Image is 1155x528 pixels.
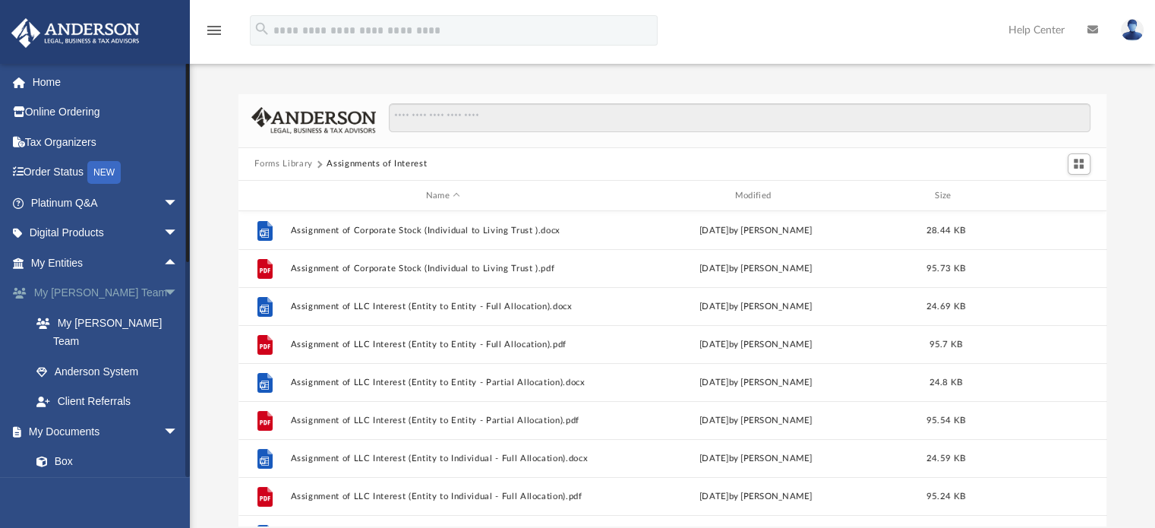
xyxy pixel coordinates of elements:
div: Size [915,189,976,203]
a: Home [11,67,201,97]
a: My [PERSON_NAME] Team [21,308,194,356]
div: grid [238,211,1107,526]
i: menu [205,21,223,40]
button: Assignments of Interest [327,157,427,171]
div: [DATE] by [PERSON_NAME] [603,376,909,390]
a: Client Referrals [21,387,201,417]
div: [DATE] by [PERSON_NAME] [603,224,909,238]
button: Assignment of LLC Interest (Entity to Entity - Full Allocation).docx [290,302,596,311]
div: [DATE] by [PERSON_NAME] [603,414,909,428]
div: Modified [602,189,908,203]
div: Name [289,189,595,203]
div: NEW [87,161,121,184]
a: Meeting Minutes [21,476,194,507]
span: 95.73 KB [926,264,964,273]
a: Online Ordering [11,97,201,128]
a: Platinum Q&Aarrow_drop_down [11,188,201,218]
button: Assignment of Corporate Stock (Individual to Living Trust ).pdf [290,264,596,273]
img: Anderson Advisors Platinum Portal [7,18,144,48]
a: Tax Organizers [11,127,201,157]
span: arrow_drop_down [163,188,194,219]
div: [DATE] by [PERSON_NAME] [603,262,909,276]
input: Search files and folders [389,103,1090,132]
button: Assignment of LLC Interest (Entity to Individual - Full Allocation).docx [290,454,596,463]
button: Assignment of LLC Interest (Entity to Individual - Full Allocation).pdf [290,492,596,501]
div: [DATE] by [PERSON_NAME] [603,452,909,466]
a: My Entitiesarrow_drop_up [11,248,201,278]
a: Box [21,447,186,477]
a: Order StatusNEW [11,157,201,188]
span: 24.59 KB [926,454,964,463]
button: Forms Library [254,157,312,171]
img: User Pic [1121,19,1144,41]
button: Assignment of LLC Interest (Entity to Entity - Full Allocation).pdf [290,340,596,349]
div: [DATE] by [PERSON_NAME] [603,300,909,314]
a: My [PERSON_NAME] Teamarrow_drop_down [11,278,201,308]
a: Digital Productsarrow_drop_down [11,218,201,248]
span: 95.54 KB [926,416,964,425]
span: 24.8 KB [929,378,962,387]
span: 95.24 KB [926,492,964,501]
a: My Documentsarrow_drop_down [11,416,194,447]
span: arrow_drop_up [163,248,194,279]
span: arrow_drop_down [163,218,194,249]
span: 95.7 KB [929,340,962,349]
span: arrow_drop_down [163,416,194,447]
span: 28.44 KB [926,226,964,235]
div: [DATE] by [PERSON_NAME] [603,338,909,352]
button: Assignment of Corporate Stock (Individual to Living Trust ).docx [290,226,596,236]
button: Assignment of LLC Interest (Entity to Entity - Partial Allocation).docx [290,378,596,387]
button: Switch to Grid View [1068,153,1090,175]
div: id [983,189,1089,203]
div: [DATE] by [PERSON_NAME] [603,490,909,504]
div: id [245,189,282,203]
a: Anderson System [21,356,201,387]
a: menu [205,29,223,40]
span: 24.69 KB [926,302,964,311]
i: search [254,21,270,37]
span: arrow_drop_down [163,278,194,309]
button: Assignment of LLC Interest (Entity to Entity - Partial Allocation).pdf [290,416,596,425]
